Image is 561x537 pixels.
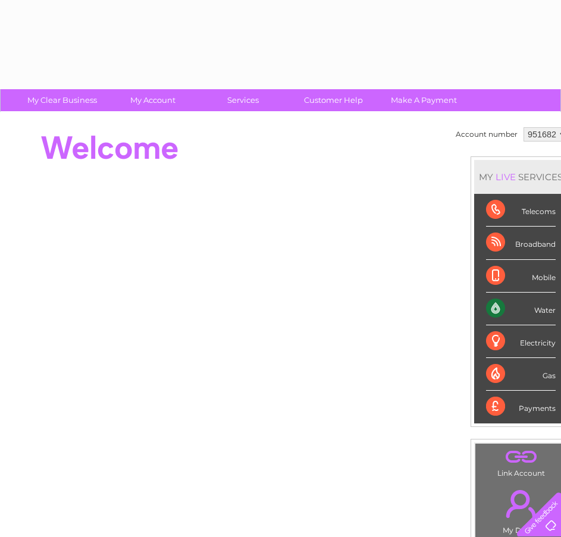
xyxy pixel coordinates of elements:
[486,293,556,325] div: Water
[486,260,556,293] div: Mobile
[486,227,556,259] div: Broadband
[104,89,202,111] a: My Account
[486,391,556,423] div: Payments
[375,89,473,111] a: Make A Payment
[453,124,521,145] td: Account number
[486,358,556,391] div: Gas
[486,325,556,358] div: Electricity
[486,194,556,227] div: Telecoms
[13,89,111,111] a: My Clear Business
[194,89,292,111] a: Services
[284,89,383,111] a: Customer Help
[493,171,518,183] div: LIVE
